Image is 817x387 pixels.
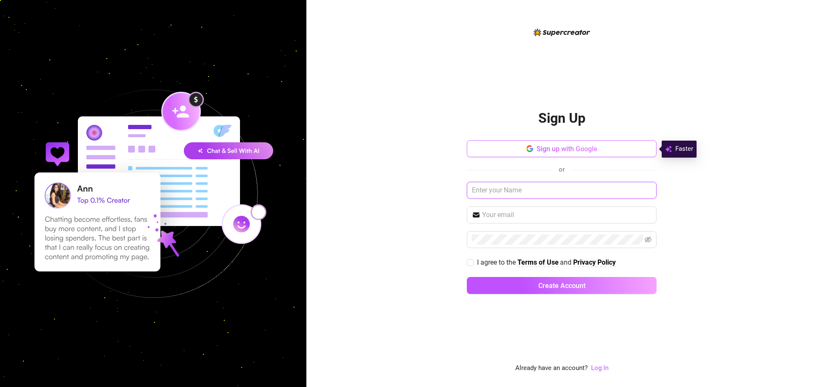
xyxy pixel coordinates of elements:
[467,140,657,157] button: Sign up with Google
[538,282,586,290] span: Create Account
[559,166,565,173] span: or
[517,258,559,267] a: Terms of Use
[591,363,608,373] a: Log In
[560,258,573,266] span: and
[482,210,651,220] input: Your email
[515,363,588,373] span: Already have an account?
[675,144,693,154] span: Faster
[477,258,517,266] span: I agree to the
[6,47,300,341] img: signup-background-D0MIrEPF.svg
[538,110,586,127] h2: Sign Up
[467,277,657,294] button: Create Account
[534,28,590,36] img: logo-BBDzfeDw.svg
[573,258,616,267] a: Privacy Policy
[537,145,597,153] span: Sign up with Google
[591,364,608,372] a: Log In
[573,258,616,266] strong: Privacy Policy
[467,182,657,199] input: Enter your Name
[517,258,559,266] strong: Terms of Use
[645,236,651,243] span: eye-invisible
[665,144,672,154] img: svg%3e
